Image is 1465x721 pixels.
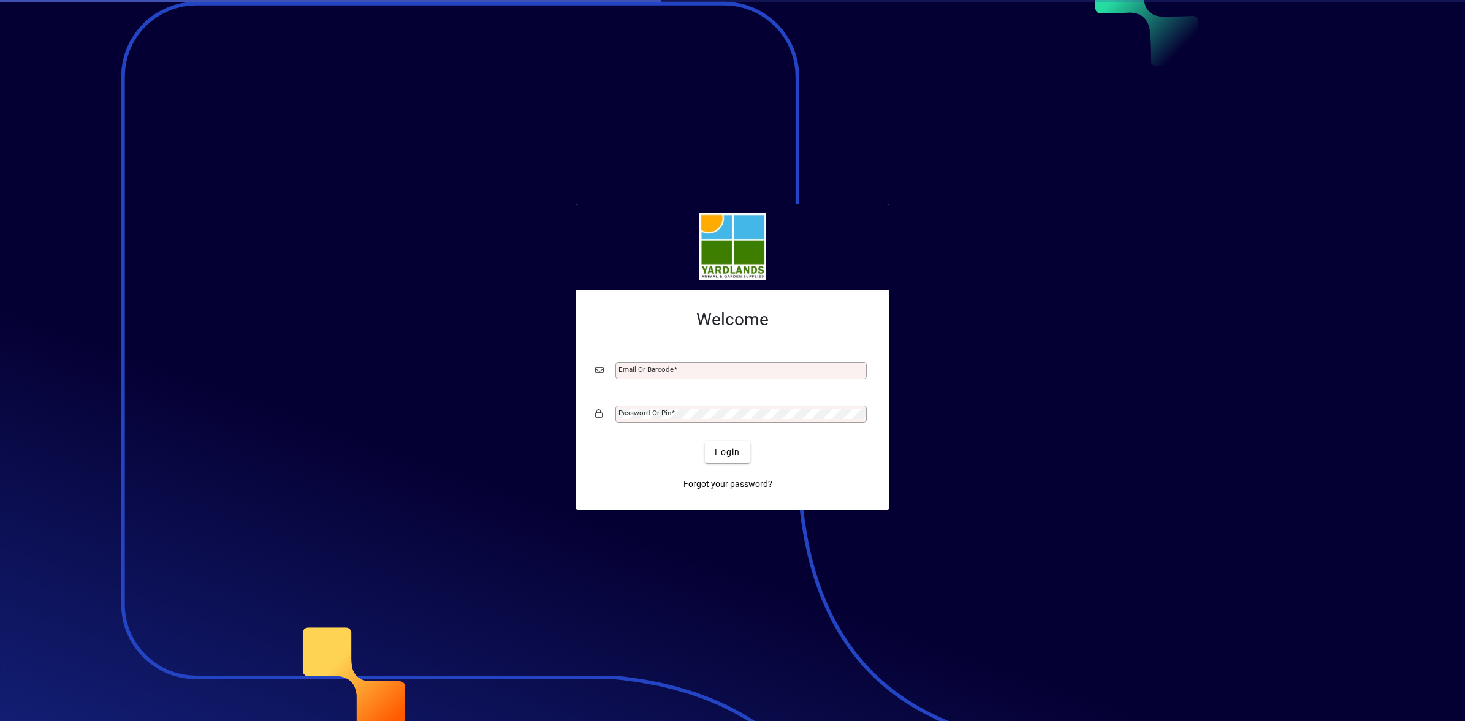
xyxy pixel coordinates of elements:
mat-label: Email or Barcode [618,365,674,374]
a: Forgot your password? [679,473,777,495]
span: Forgot your password? [683,478,772,491]
button: Login [705,441,750,463]
mat-label: Password or Pin [618,409,671,417]
span: Login [715,446,740,459]
h2: Welcome [595,309,870,330]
